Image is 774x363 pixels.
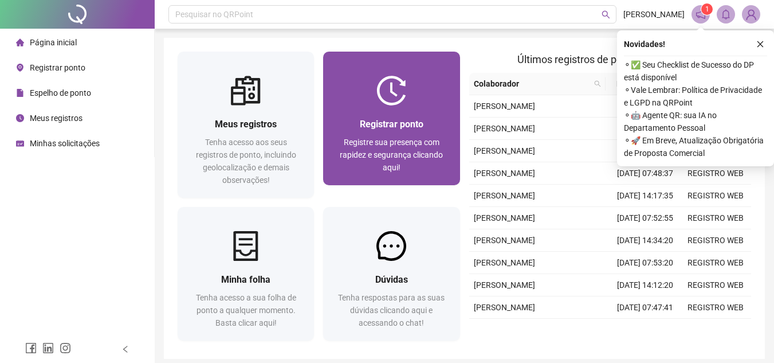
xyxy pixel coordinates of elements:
[323,207,459,341] a: DúvidasTenha respostas para as suas dúvidas clicando aqui e acessando o chat!
[610,185,681,207] td: [DATE] 14:17:35
[474,102,535,111] span: [PERSON_NAME]
[681,207,751,229] td: REGISTRO WEB
[340,138,443,172] span: Registre sua presença com rapidez e segurança clicando aqui!
[594,80,601,87] span: search
[474,191,535,200] span: [PERSON_NAME]
[30,88,91,97] span: Espelho de ponto
[701,3,713,15] sup: 1
[705,5,709,13] span: 1
[16,89,24,97] span: file
[16,64,24,72] span: environment
[474,169,535,178] span: [PERSON_NAME]
[178,207,314,341] a: Minha folhaTenha acesso a sua folha de ponto a qualquer momento. Basta clicar aqui!
[517,53,702,65] span: Últimos registros de ponto sincronizados
[624,84,767,109] span: ⚬ Vale Lembrar: Política de Privacidade e LGPD na QRPoint
[696,9,706,19] span: notification
[681,274,751,296] td: REGISTRO WEB
[610,229,681,252] td: [DATE] 14:34:20
[610,274,681,296] td: [DATE] 14:12:20
[360,119,423,130] span: Registrar ponto
[681,185,751,207] td: REGISTRO WEB
[221,274,270,285] span: Minha folha
[474,213,535,223] span: [PERSON_NAME]
[42,342,54,354] span: linkedin
[16,38,24,46] span: home
[681,162,751,185] td: REGISTRO WEB
[196,293,296,327] span: Tenha acesso a sua folha de ponto a qualquer momento. Basta clicar aqui!
[610,118,681,140] td: [DATE] 07:50:26
[30,63,85,72] span: Registrar ponto
[681,296,751,319] td: REGISTRO WEB
[681,319,751,341] td: REGISTRO WEB
[215,119,277,130] span: Meus registros
[721,9,731,19] span: bell
[474,146,535,155] span: [PERSON_NAME]
[338,293,445,327] span: Tenha respostas para as suas dúvidas clicando aqui e acessando o chat!
[624,134,767,159] span: ⚬ 🚀 Em Breve, Atualização Obrigatória de Proposta Comercial
[16,139,24,147] span: schedule
[606,73,674,95] th: Data/Hora
[610,296,681,319] td: [DATE] 07:47:41
[742,6,760,23] img: 93989
[592,75,603,92] span: search
[610,162,681,185] td: [DATE] 07:48:37
[474,303,535,312] span: [PERSON_NAME]
[623,8,685,21] span: [PERSON_NAME]
[610,319,681,341] td: [DATE] 14:17:13
[610,252,681,274] td: [DATE] 07:53:20
[375,274,408,285] span: Dúvidas
[60,342,71,354] span: instagram
[624,58,767,84] span: ⚬ ✅ Seu Checklist de Sucesso do DP está disponível
[610,140,681,162] td: [DATE] 14:04:34
[16,114,24,122] span: clock-circle
[30,114,82,123] span: Meus registros
[624,38,665,50] span: Novidades !
[323,52,459,185] a: Registrar pontoRegistre sua presença com rapidez e segurança clicando aqui!
[756,40,764,48] span: close
[474,280,535,290] span: [PERSON_NAME]
[474,258,535,267] span: [PERSON_NAME]
[30,38,77,47] span: Página inicial
[30,139,100,148] span: Minhas solicitações
[602,10,610,19] span: search
[474,236,535,245] span: [PERSON_NAME]
[474,77,590,90] span: Colaborador
[474,124,535,133] span: [PERSON_NAME]
[610,95,681,118] td: [DATE] 14:03:40
[624,109,767,134] span: ⚬ 🤖 Agente QR: sua IA no Departamento Pessoal
[681,252,751,274] td: REGISTRO WEB
[196,138,296,185] span: Tenha acesso aos seus registros de ponto, incluindo geolocalização e demais observações!
[121,345,129,353] span: left
[610,77,660,90] span: Data/Hora
[681,229,751,252] td: REGISTRO WEB
[610,207,681,229] td: [DATE] 07:52:55
[178,52,314,198] a: Meus registrosTenha acesso aos seus registros de ponto, incluindo geolocalização e demais observa...
[25,342,37,354] span: facebook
